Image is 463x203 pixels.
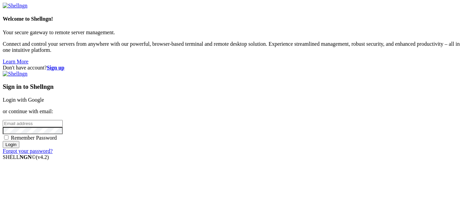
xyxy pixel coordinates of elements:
p: or continue with email: [3,108,460,115]
span: Remember Password [11,135,57,141]
span: 4.2.0 [36,154,49,160]
div: Don't have account? [3,65,460,71]
input: Remember Password [4,135,8,140]
input: Login [3,141,19,148]
b: NGN [20,154,32,160]
span: SHELL © [3,154,49,160]
a: Login with Google [3,97,44,103]
p: Your secure gateway to remote server management. [3,29,460,36]
a: Learn More [3,59,28,64]
img: Shellngn [3,3,27,9]
input: Email address [3,120,63,127]
img: Shellngn [3,71,27,77]
a: Forgot your password? [3,148,53,154]
a: Sign up [47,65,64,70]
p: Connect and control your servers from anywhere with our powerful, browser-based terminal and remo... [3,41,460,53]
h3: Sign in to Shellngn [3,83,460,90]
h4: Welcome to Shellngn! [3,16,460,22]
